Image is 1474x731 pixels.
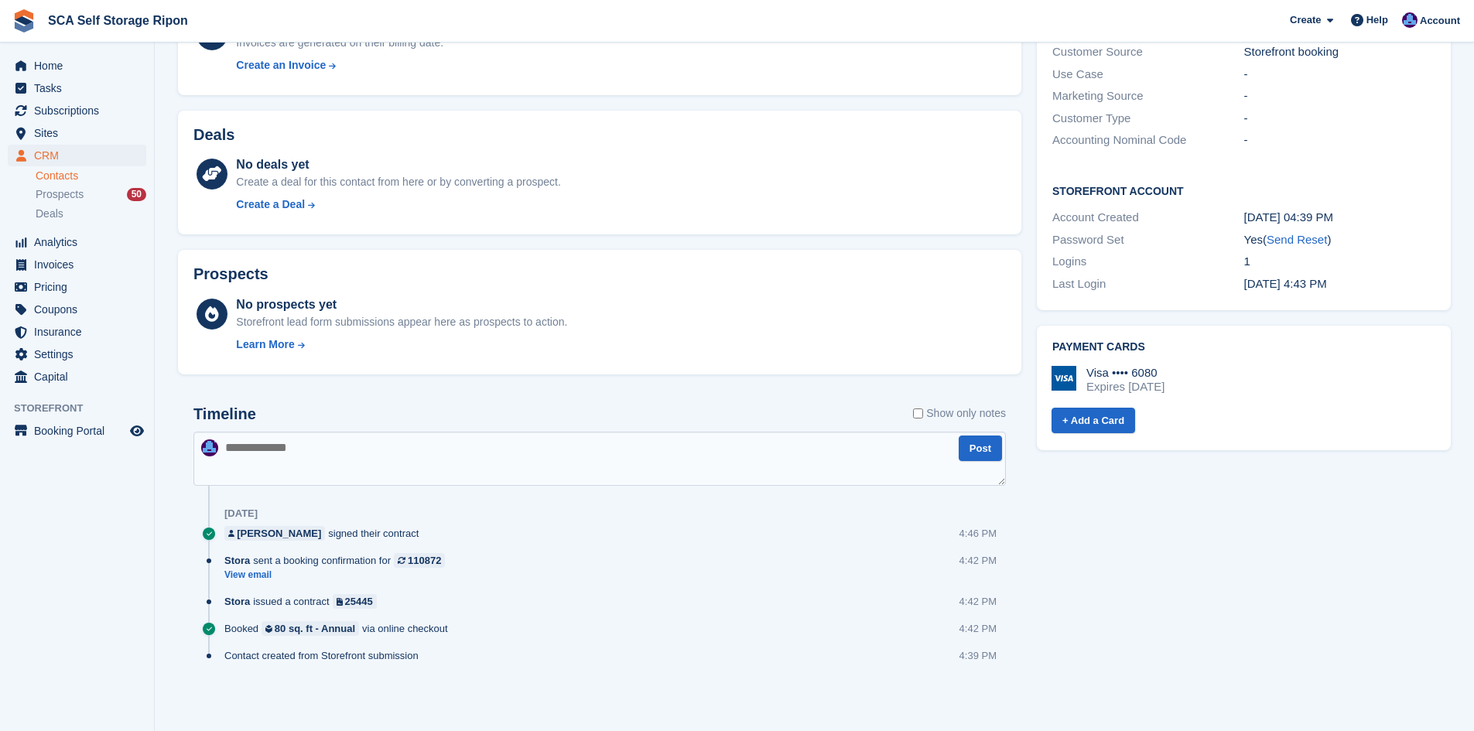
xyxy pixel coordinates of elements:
[236,295,567,314] div: No prospects yet
[236,35,443,51] div: Invoices are generated on their billing date.
[236,196,305,213] div: Create a Deal
[1244,43,1435,61] div: Storefront booking
[236,314,567,330] div: Storefront lead form submissions appear here as prospects to action.
[34,100,127,121] span: Subscriptions
[34,366,127,388] span: Capital
[224,553,453,568] div: sent a booking confirmation for
[193,265,268,283] h2: Prospects
[959,526,997,541] div: 4:46 PM
[236,336,294,353] div: Learn More
[127,188,146,201] div: 50
[8,55,146,77] a: menu
[275,621,355,636] div: 80 sq. ft - Annual
[1244,253,1435,271] div: 1
[345,594,373,609] div: 25445
[34,299,127,320] span: Coupons
[34,343,127,365] span: Settings
[236,174,560,190] div: Create a deal for this contact from here or by converting a prospect.
[1290,12,1321,28] span: Create
[1086,366,1164,380] div: Visa •••• 6080
[1052,110,1243,128] div: Customer Type
[1267,233,1327,246] a: Send Reset
[1052,209,1243,227] div: Account Created
[1244,132,1435,149] div: -
[36,186,146,203] a: Prospects 50
[1052,366,1076,391] img: Visa Logo
[236,155,560,174] div: No deals yet
[36,207,63,221] span: Deals
[34,321,127,343] span: Insurance
[236,196,560,213] a: Create a Deal
[408,553,441,568] div: 110872
[8,321,146,343] a: menu
[1052,87,1243,105] div: Marketing Source
[201,439,218,456] img: Sarah Race
[42,8,194,33] a: SCA Self Storage Ripon
[12,9,36,32] img: stora-icon-8386f47178a22dfd0bd8f6a31ec36ba5ce8667c1dd55bd0f319d3a0aa187defe.svg
[34,231,127,253] span: Analytics
[224,621,456,636] div: Booked via online checkout
[1366,12,1388,28] span: Help
[8,145,146,166] a: menu
[34,122,127,144] span: Sites
[1244,277,1327,290] time: 2025-09-28 15:43:20 UTC
[34,276,127,298] span: Pricing
[8,276,146,298] a: menu
[36,206,146,222] a: Deals
[236,336,567,353] a: Learn More
[1244,87,1435,105] div: -
[34,77,127,99] span: Tasks
[1244,66,1435,84] div: -
[8,254,146,275] a: menu
[128,422,146,440] a: Preview store
[224,594,385,609] div: issued a contract
[1052,66,1243,84] div: Use Case
[8,77,146,99] a: menu
[333,594,377,609] a: 25445
[959,436,1002,461] button: Post
[8,299,146,320] a: menu
[36,169,146,183] a: Contacts
[959,553,997,568] div: 4:42 PM
[1244,231,1435,249] div: Yes
[913,405,923,422] input: Show only notes
[236,57,326,73] div: Create an Invoice
[1402,12,1418,28] img: Sarah Race
[193,405,256,423] h2: Timeline
[959,594,997,609] div: 4:42 PM
[34,145,127,166] span: CRM
[913,405,1006,422] label: Show only notes
[34,55,127,77] span: Home
[237,526,321,541] div: [PERSON_NAME]
[394,553,445,568] a: 110872
[1052,43,1243,61] div: Customer Source
[36,187,84,202] span: Prospects
[14,401,154,416] span: Storefront
[959,621,997,636] div: 4:42 PM
[8,420,146,442] a: menu
[224,526,426,541] div: signed their contract
[1052,408,1135,433] a: + Add a Card
[224,648,426,663] div: Contact created from Storefront submission
[1420,13,1460,29] span: Account
[8,100,146,121] a: menu
[1052,341,1435,354] h2: Payment cards
[1052,132,1243,149] div: Accounting Nominal Code
[236,57,443,73] a: Create an Invoice
[224,594,250,609] span: Stora
[224,569,453,582] a: View email
[262,621,359,636] a: 80 sq. ft - Annual
[1052,183,1435,198] h2: Storefront Account
[1244,110,1435,128] div: -
[1244,209,1435,227] div: [DATE] 04:39 PM
[224,507,258,520] div: [DATE]
[224,553,250,568] span: Stora
[1052,275,1243,293] div: Last Login
[8,122,146,144] a: menu
[959,648,997,663] div: 4:39 PM
[1086,380,1164,394] div: Expires [DATE]
[1052,253,1243,271] div: Logins
[1263,233,1331,246] span: ( )
[224,526,325,541] a: [PERSON_NAME]
[1052,231,1243,249] div: Password Set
